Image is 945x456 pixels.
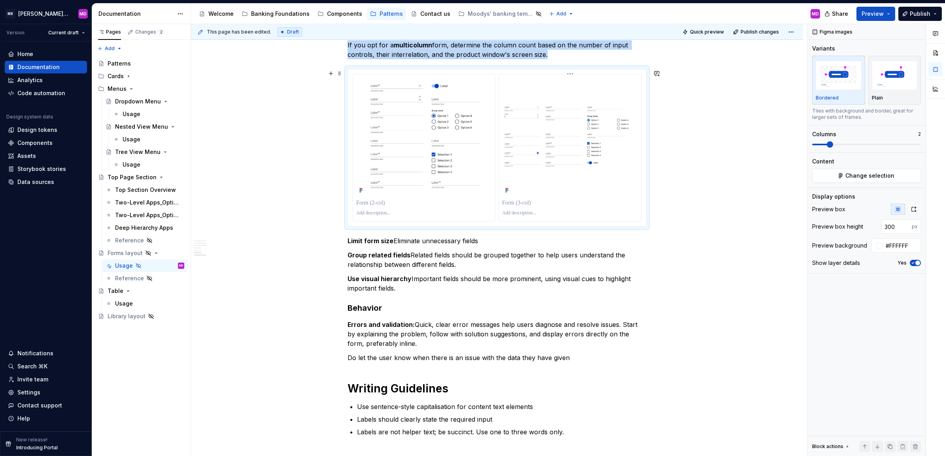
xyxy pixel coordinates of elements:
a: Library layout [95,310,187,323]
div: Page tree [196,6,545,22]
label: Yes [898,260,907,266]
a: Tree View Menu [102,146,187,158]
a: Reference [102,234,187,247]
button: Publish [898,7,942,21]
p: Labels are not helper text; be succinct. Use one to three words only. [357,427,646,437]
div: Version [6,30,25,36]
button: Current draft [45,27,89,38]
a: Analytics [5,74,87,86]
div: Documentation [17,63,60,71]
a: Usage [110,133,187,146]
div: Show layer details [812,259,860,267]
input: 96 [881,220,912,234]
p: Introducing Portal [16,445,58,451]
strong: Group related fields [348,251,410,259]
a: Storybook stories [5,163,87,175]
a: Two-Level Apps_Option 1 [102,196,187,209]
a: Patterns [95,57,187,70]
button: Contact support [5,399,87,412]
a: Contact us [408,8,454,20]
a: Documentation [5,61,87,73]
div: Storybook stories [17,165,66,173]
a: Assets [5,150,87,162]
div: Components [327,10,362,18]
button: Preview [856,7,895,21]
div: Forms layout [108,249,143,257]
div: MD [79,11,87,17]
div: Settings [17,388,40,396]
button: Add [95,43,125,54]
div: Preview box [812,205,845,213]
button: Notifications [5,347,87,360]
div: Library layout [108,312,146,320]
a: Home [5,48,87,60]
div: Two-Level Apps_Option 2 [115,211,180,219]
div: MD [179,262,183,270]
div: Usage [123,161,140,169]
div: Block actions [812,443,843,450]
a: Banking Foundations [238,8,313,20]
div: Columns [812,130,836,138]
strong: Use visual hierarchy [348,275,412,283]
button: Search ⌘K [5,360,87,373]
p: Related fields should be grouped together to help users understand the relationship between diffe... [348,250,646,269]
span: Preview [862,10,884,18]
a: Settings [5,386,87,399]
div: Patterns [380,10,403,18]
div: Assets [17,152,36,160]
div: Cards [108,72,124,80]
div: Preview box height [812,223,863,231]
p: Important fields should be more prominent, using visual cues to highlight important fields. [348,274,646,293]
strong: multicolumn [394,41,432,49]
div: Deep Hierarchy Apps [115,224,173,232]
div: Contact support [17,402,62,409]
button: placeholderPlain [868,56,921,105]
span: Publish [910,10,930,18]
div: MD [812,11,819,17]
h3: Behavior [348,302,646,313]
div: Two-Level Apps_Option 1 [115,199,180,206]
div: Reference [115,274,144,282]
div: MB [6,9,15,19]
div: Tiles with background and border, great for larger sets of frames. [812,108,921,120]
div: Top Section Overview [115,186,176,194]
div: Table [108,287,123,295]
div: Analytics [17,76,43,84]
div: Menus [95,83,187,95]
a: Deep Hierarchy Apps [102,221,187,234]
div: Help [17,415,30,422]
a: Welcome [196,8,237,20]
span: Publish changes [741,29,779,35]
div: Design system data [6,114,53,120]
div: Components [17,139,53,147]
p: New release! [16,437,47,443]
span: This page has been edited. [207,29,271,35]
a: Reference [102,272,187,285]
a: Design tokens [5,124,87,136]
button: Share [820,7,853,21]
div: Dropdown Menu [115,98,161,105]
div: Design tokens [17,126,57,134]
div: Changes [135,29,164,35]
div: Block actions [812,441,850,452]
button: Help [5,412,87,425]
div: Usage [115,300,133,308]
button: Add [546,8,576,19]
div: Top Page Section [108,173,157,181]
div: Variants [812,45,835,53]
div: Welcome [208,10,234,18]
a: Dropdown Menu [102,95,187,108]
a: Usage [102,297,187,310]
button: Publish changes [731,26,782,38]
span: Share [832,10,848,18]
span: Draft [287,29,299,35]
a: Data sources [5,176,87,188]
a: Code automation [5,87,87,99]
div: Usage [123,110,140,118]
button: placeholderBordered [812,56,865,105]
p: Use sentence-style capitalisation for content text elements [357,402,646,411]
button: Quick preview [680,26,728,38]
span: Change selection [845,172,894,180]
a: Two-Level Apps_Option 2 [102,209,187,221]
a: Components [5,137,87,149]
